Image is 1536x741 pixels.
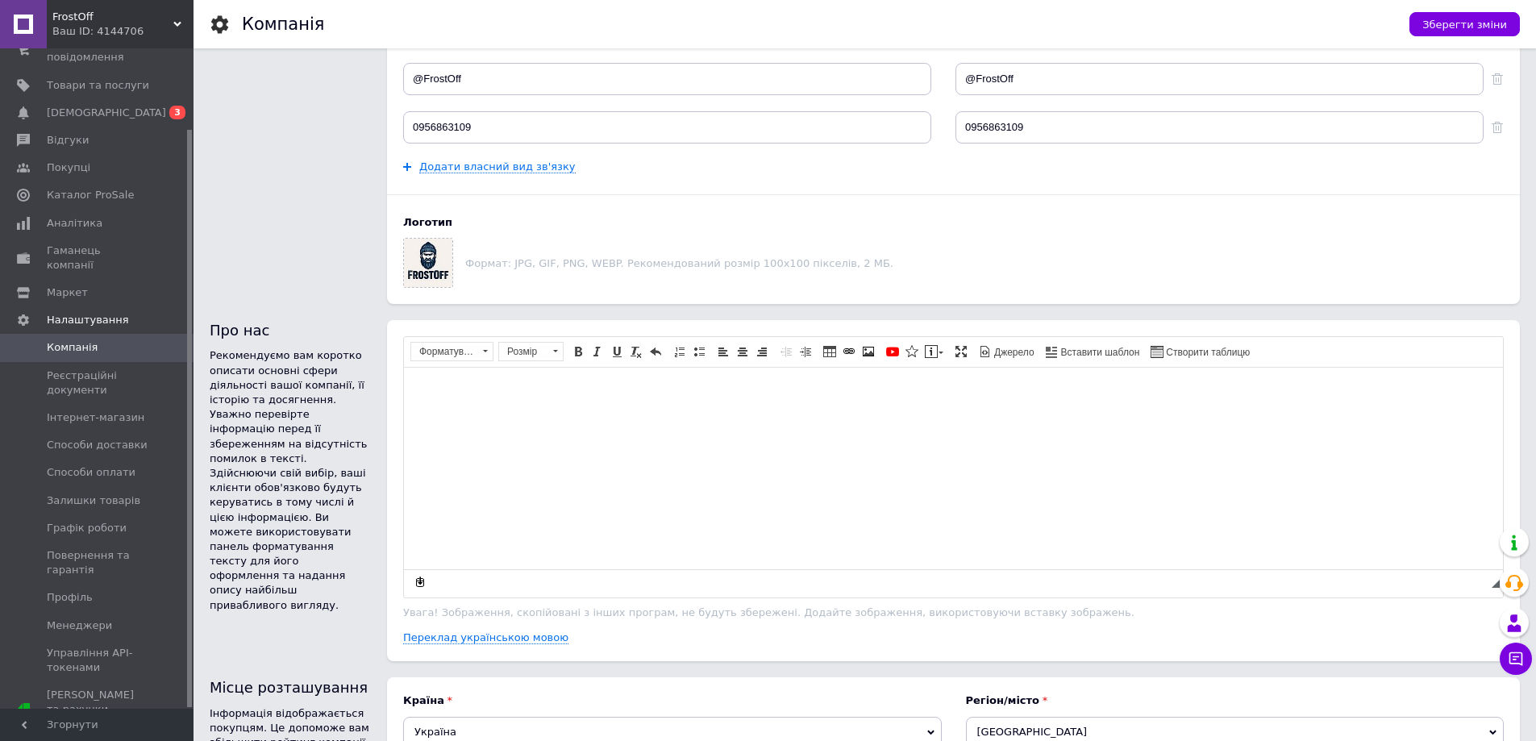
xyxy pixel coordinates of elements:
a: Зробити резервну копію зараз [411,573,429,591]
a: Збільшити відступ [797,343,814,360]
span: Товари та послуги [47,78,149,93]
a: Вставити повідомлення [922,343,946,360]
span: Способи доставки [47,438,148,452]
span: Маркет [47,285,88,300]
h1: Компанія [242,15,324,34]
div: Про нас [210,320,371,340]
div: Рекомендуємо вам коротко описати основні сфери діяльності вашої компанії, її історію та досягненн... [210,348,371,612]
span: Зберегти зміни [1422,19,1507,31]
iframe: Редактор, 345E071A-3AE8-4DD4-BB50-F1E687D24205 [404,368,1503,569]
span: Каталог ProSale [47,188,134,202]
p: Увага! Зображення, скопійовані з інших програм, не будуть збережені. Додайте зображення, використ... [403,606,1504,618]
a: Вставити/Редагувати посилання (Ctrl+L) [840,343,858,360]
button: Чат з покупцем [1500,643,1532,675]
input: Введіть значення [955,111,1484,144]
a: Повернути (Ctrl+Z) [647,343,664,360]
span: Створити таблицю [1163,346,1250,360]
a: По правому краю [753,343,771,360]
span: Налаштування [47,313,129,327]
a: Форматування [410,342,493,361]
span: Реєстраційні документи [47,368,149,398]
span: Замовлення та повідомлення [47,35,149,65]
span: Компанія [47,340,98,355]
a: Вставити/видалити маркований список [690,343,708,360]
span: Розмір [499,343,547,360]
span: Відгуки [47,133,89,148]
span: FrostOff [52,10,173,24]
a: Підкреслений (Ctrl+U) [608,343,626,360]
a: Джерело [976,343,1037,360]
span: Менеджери [47,618,112,633]
a: Вставити шаблон [1043,343,1143,360]
span: Вставити шаблон [1059,346,1140,360]
div: Кiлькiсть символiв [1481,575,1492,590]
span: Профіль [47,590,93,605]
span: [PERSON_NAME] та рахунки [47,688,149,732]
a: По центру [734,343,751,360]
input: Введіть значення [955,63,1484,95]
span: [DEMOGRAPHIC_DATA] [47,106,166,120]
a: Максимізувати [952,343,970,360]
span: Гаманець компанії [47,244,149,273]
span: Інтернет-магазин [47,410,144,425]
a: Розмір [498,342,564,361]
p: Формат: JPG, GIF, PNG, WEBP. Рекомендований розмір 100х100 пікселів, 2 МБ. [465,257,1504,269]
input: Введіть вид зв'язку [403,111,931,144]
input: Введіть вид зв'язку [403,63,931,95]
span: Способи оплати [47,465,135,480]
div: Ваш ID: 4144706 [52,24,194,39]
span: Джерело [992,346,1034,360]
span: Покупці [47,160,90,175]
span: Управління API-токенами [47,646,149,675]
span: Форматування [411,343,477,360]
button: Зберегти зміни [1409,12,1520,36]
a: Таблиця [821,343,839,360]
b: Країна [403,693,942,708]
span: Потягніть для зміни розмірів [1492,580,1500,588]
span: 3 [169,106,185,119]
span: Графік роботи [47,521,127,535]
a: Жирний (Ctrl+B) [569,343,587,360]
a: Вставити/видалити нумерований список [671,343,689,360]
span: Повернення та гарантія [47,548,149,577]
span: Залишки товарів [47,493,140,508]
a: По лівому краю [714,343,732,360]
a: Зменшити відступ [777,343,795,360]
a: Переклад українською мовою [403,631,568,644]
b: Регіон/місто [966,693,1505,708]
a: Створити таблицю [1148,343,1252,360]
div: Місце розташування [210,677,371,697]
a: Додати відео з YouTube [884,343,901,360]
a: Зображення [860,343,877,360]
a: Додати власний вид зв'язку [419,160,576,173]
a: Вставити іконку [903,343,921,360]
a: Видалити форматування [627,343,645,360]
a: Курсив (Ctrl+I) [589,343,606,360]
span: Аналітика [47,216,102,231]
b: Логотип [403,215,1504,230]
